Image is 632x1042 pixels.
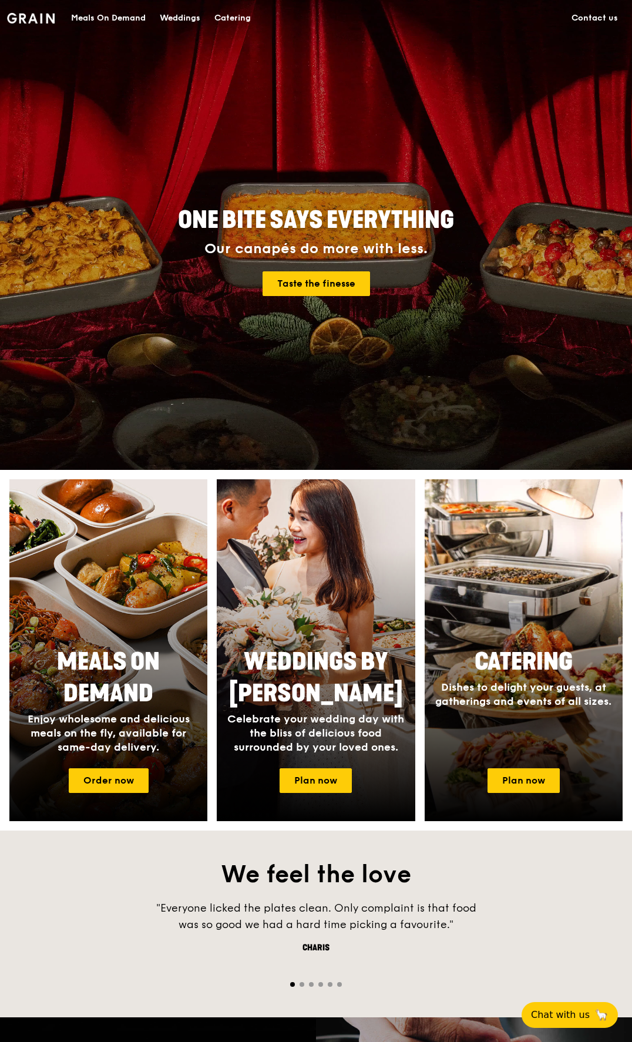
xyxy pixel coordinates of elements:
[531,1008,590,1022] span: Chat with us
[435,681,611,708] span: Dishes to delight your guests, at gatherings and events of all sizes.
[153,1,207,36] a: Weddings
[140,900,492,933] div: "Everyone licked the plates clean. Only complaint is that food was so good we had a hard time pic...
[217,479,415,821] img: weddings-card.4f3003b8.jpg
[71,1,146,36] div: Meals On Demand
[178,206,454,234] span: ONE BITE SAYS EVERYTHING
[9,479,207,821] a: Meals On DemandEnjoy wholesome and delicious meals on the fly, available for same-day delivery.Or...
[7,13,55,23] img: Grain
[28,712,190,754] span: Enjoy wholesome and delicious meals on the fly, available for same-day delivery.
[69,768,149,793] a: Order now
[207,1,258,36] a: Catering
[263,271,370,296] a: Taste the finesse
[309,982,314,987] span: Go to slide 3
[140,942,492,954] div: Charis
[425,479,623,821] img: catering-card.e1cfaf3e.jpg
[227,712,404,754] span: Celebrate your wedding day with the bliss of delicious food surrounded by your loved ones.
[522,1002,618,1028] button: Chat with us🦙
[9,479,207,821] img: meals-on-demand-card.d2b6f6db.png
[488,768,560,793] a: Plan now
[280,768,352,793] a: Plan now
[160,1,200,36] div: Weddings
[217,479,415,821] a: Weddings by [PERSON_NAME]Celebrate your wedding day with the bliss of delicious food surrounded b...
[425,479,623,821] a: CateringDishes to delight your guests, at gatherings and events of all sizes.Plan now
[214,1,251,36] div: Catering
[594,1008,609,1022] span: 🦙
[328,982,332,987] span: Go to slide 5
[564,1,625,36] a: Contact us
[57,648,160,708] span: Meals On Demand
[229,648,403,708] span: Weddings by [PERSON_NAME]
[105,241,527,257] div: Our canapés do more with less.
[300,982,304,987] span: Go to slide 2
[475,648,573,676] span: Catering
[318,982,323,987] span: Go to slide 4
[290,982,295,987] span: Go to slide 1
[337,982,342,987] span: Go to slide 6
